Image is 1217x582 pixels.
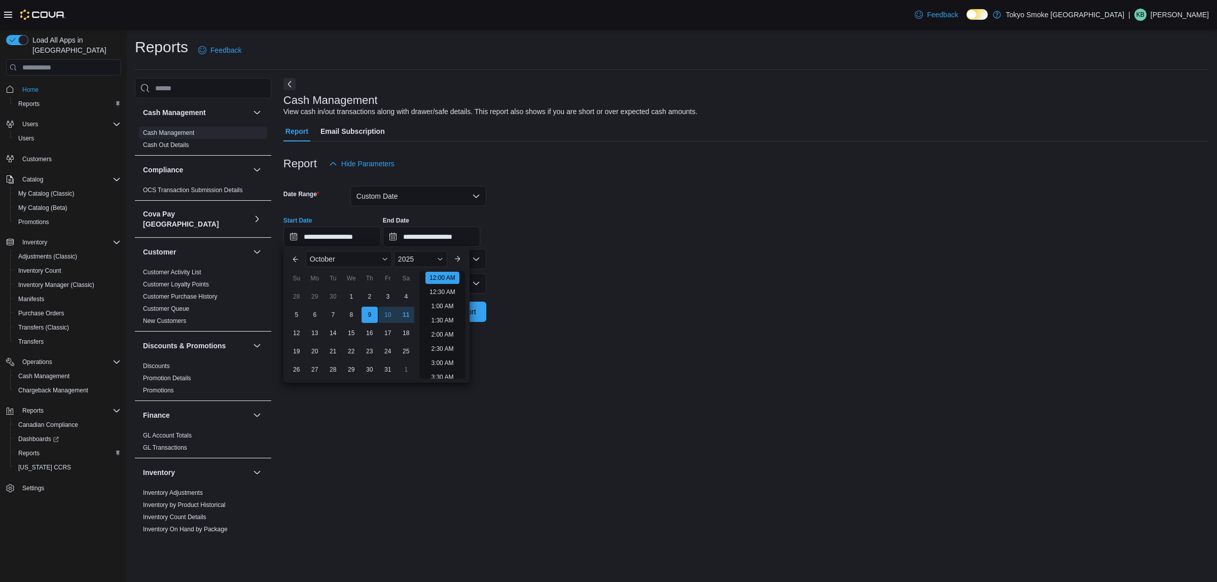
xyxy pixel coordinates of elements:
span: Inventory [18,236,121,248]
span: Customer Queue [143,305,189,313]
a: Customer Loyalty Points [143,281,209,288]
div: day-26 [289,361,305,378]
a: Cash Out Details [143,141,189,149]
span: GL Transactions [143,444,187,452]
button: Inventory [18,236,51,248]
h3: Cash Management [283,94,378,106]
button: Inventory Manager (Classic) [10,278,125,292]
div: day-31 [380,361,396,378]
span: Load All Apps in [GEOGRAPHIC_DATA] [28,35,121,55]
a: Dashboards [10,432,125,446]
span: Customers [18,153,121,165]
span: Customer Activity List [143,268,201,276]
button: Finance [251,409,263,421]
span: My Catalog (Beta) [14,202,121,214]
span: Operations [18,356,121,368]
div: day-10 [380,307,396,323]
span: Purchase Orders [18,309,64,317]
span: Promotion Details [143,374,191,382]
div: day-1 [398,361,414,378]
span: Chargeback Management [14,384,121,396]
span: Inventory by Product Historical [143,501,226,509]
a: Inventory Manager (Classic) [14,279,98,291]
div: day-30 [362,361,378,378]
span: Inventory [22,238,47,246]
li: 12:30 AM [425,286,459,298]
a: My Catalog (Classic) [14,188,79,200]
span: My Catalog (Beta) [18,204,67,212]
div: Tu [325,270,341,286]
div: day-21 [325,343,341,359]
button: Catalog [2,172,125,187]
div: day-25 [398,343,414,359]
button: Purchase Orders [10,306,125,320]
span: Dashboards [14,433,121,445]
button: My Catalog (Classic) [10,187,125,201]
button: Operations [18,356,56,368]
div: day-8 [343,307,360,323]
span: Inventory Count Details [143,513,206,521]
button: Custom Date [350,186,486,206]
span: Washington CCRS [14,461,121,474]
div: View cash in/out transactions along with drawer/safe details. This report also shows if you are s... [283,106,698,117]
div: Compliance [135,184,271,200]
button: Cova Pay [GEOGRAPHIC_DATA] [251,213,263,225]
button: Transfers (Classic) [10,320,125,335]
h3: Finance [143,410,170,420]
a: Promotions [143,387,174,394]
div: day-19 [289,343,305,359]
h3: Cova Pay [GEOGRAPHIC_DATA] [143,209,249,229]
button: Cash Management [251,106,263,119]
div: day-11 [398,307,414,323]
div: day-14 [325,325,341,341]
h3: Report [283,158,317,170]
span: Promotions [14,216,121,228]
button: Manifests [10,292,125,306]
div: day-23 [362,343,378,359]
button: Cash Management [143,107,249,118]
span: My Catalog (Classic) [18,190,75,198]
div: Th [362,270,378,286]
input: Press the down key to open a popover containing a calendar. [383,227,480,247]
span: Settings [22,484,44,492]
a: Adjustments (Classic) [14,250,81,263]
span: Cash Management [14,370,121,382]
div: day-22 [343,343,360,359]
button: Operations [2,355,125,369]
span: Feedback [210,45,241,55]
span: Reports [14,447,121,459]
button: Reports [18,405,48,417]
button: Users [10,131,125,146]
button: Discounts & Promotions [251,340,263,352]
button: Inventory Count [10,264,125,278]
a: Reports [14,447,44,459]
a: Inventory On Hand by Package [143,526,228,533]
a: Promotion Details [143,375,191,382]
span: Canadian Compliance [14,419,121,431]
div: day-16 [362,325,378,341]
button: Catalog [18,173,47,186]
a: Cash Management [143,129,194,136]
span: Users [18,118,121,130]
a: Customer Purchase History [143,293,218,300]
span: Manifests [14,293,121,305]
div: Su [289,270,305,286]
span: Transfers [14,336,121,348]
a: Transfers [14,336,48,348]
a: New Customers [143,317,186,324]
h3: Discounts & Promotions [143,341,226,351]
span: Canadian Compliance [18,421,78,429]
button: Next [283,78,296,90]
div: Sa [398,270,414,286]
div: October, 2025 [288,287,415,379]
span: Adjustments (Classic) [14,250,121,263]
a: Customers [18,153,56,165]
span: Catalog [22,175,43,184]
button: Discounts & Promotions [143,341,249,351]
span: Home [22,86,39,94]
span: Manifests [18,295,44,303]
div: day-20 [307,343,323,359]
div: Cash Management [135,127,271,155]
span: My Catalog (Classic) [14,188,121,200]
